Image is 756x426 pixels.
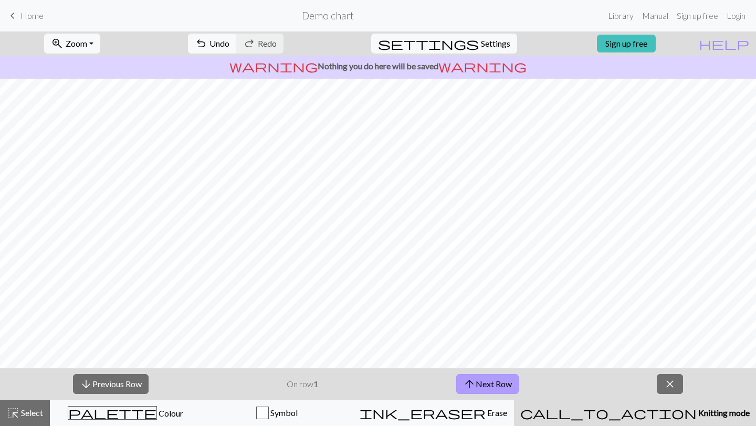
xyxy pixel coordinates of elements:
[6,8,19,23] span: keyboard_arrow_left
[287,378,318,390] p: On row
[486,408,507,418] span: Erase
[438,59,527,73] span: warning
[66,38,87,48] span: Zoom
[378,36,479,51] span: settings
[20,10,44,20] span: Home
[520,406,697,420] span: call_to_action
[209,38,229,48] span: Undo
[699,36,749,51] span: help
[4,60,752,72] p: Nothing you do here will be saved
[638,5,673,26] a: Manual
[302,9,354,22] h2: Demo chart
[51,36,64,51] span: zoom_in
[73,374,149,394] button: Previous Row
[44,34,100,54] button: Zoom
[664,377,676,391] span: close
[80,377,92,391] span: arrow_downward
[68,406,156,420] span: palette
[481,37,510,50] span: Settings
[697,408,750,418] span: Knitting mode
[188,34,237,54] button: Undo
[229,59,318,73] span: warning
[195,36,207,51] span: undo
[269,408,298,418] span: Symbol
[722,5,750,26] a: Login
[604,5,638,26] a: Library
[6,7,44,25] a: Home
[463,377,476,391] span: arrow_upward
[19,408,43,418] span: Select
[313,379,318,389] strong: 1
[597,35,656,52] a: Sign up free
[673,5,722,26] a: Sign up free
[514,400,756,426] button: Knitting mode
[7,406,19,420] span: highlight_alt
[202,400,353,426] button: Symbol
[360,406,486,420] span: ink_eraser
[371,34,517,54] button: SettingsSettings
[378,37,479,50] i: Settings
[50,400,202,426] button: Colour
[157,408,183,418] span: Colour
[456,374,519,394] button: Next Row
[353,400,514,426] button: Erase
